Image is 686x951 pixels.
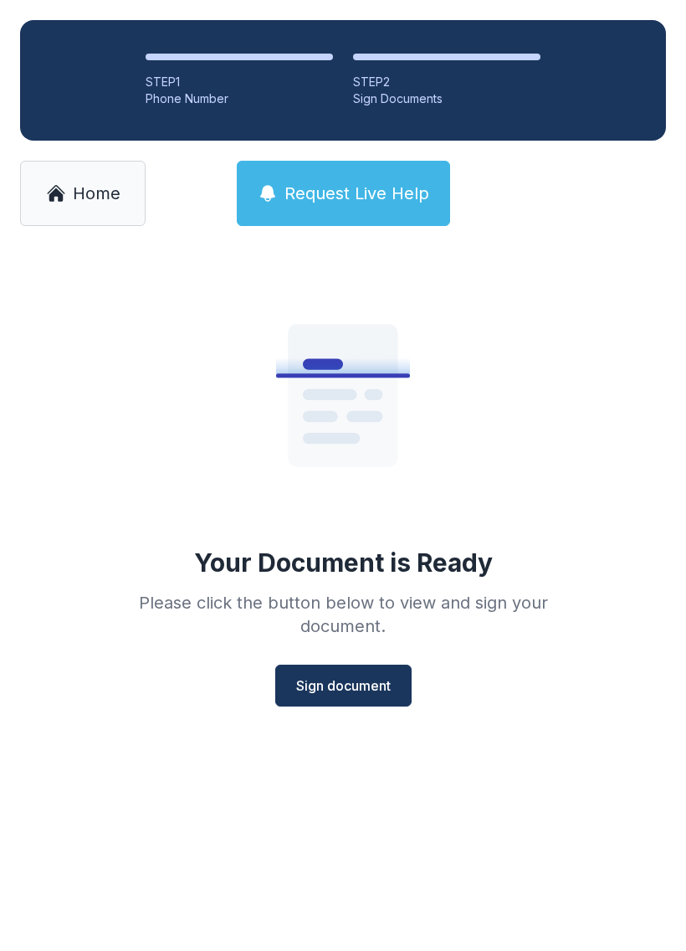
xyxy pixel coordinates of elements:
[146,90,333,107] div: Phone Number
[296,676,391,696] span: Sign document
[102,591,584,638] div: Please click the button below to view and sign your document.
[353,90,540,107] div: Sign Documents
[284,182,429,205] span: Request Live Help
[73,182,120,205] span: Home
[146,74,333,90] div: STEP 1
[194,547,493,578] div: Your Document is Ready
[353,74,540,90] div: STEP 2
